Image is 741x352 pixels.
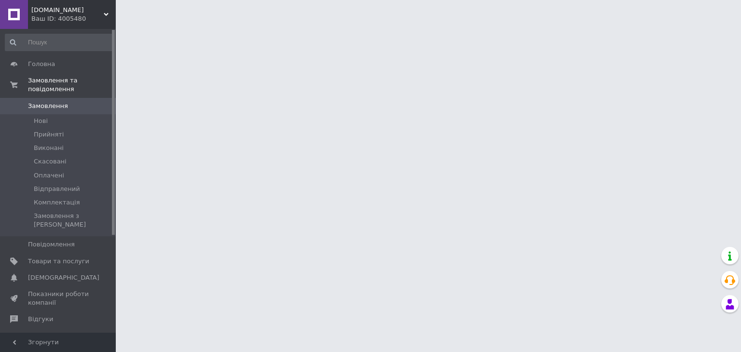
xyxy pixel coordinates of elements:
[34,144,64,152] span: Виконані
[28,240,75,249] span: Повідомлення
[28,315,53,324] span: Відгуки
[34,157,67,166] span: Скасовані
[34,198,80,207] span: Комплектація
[28,102,68,110] span: Замовлення
[5,34,114,51] input: Пошук
[34,130,64,139] span: Прийняті
[31,14,116,23] div: Ваш ID: 4005480
[34,185,80,193] span: Відправлений
[28,60,55,68] span: Головна
[31,6,104,14] span: Aromatic.com.ua
[28,290,89,307] span: Показники роботи компанії
[34,117,48,125] span: Нові
[28,273,99,282] span: [DEMOGRAPHIC_DATA]
[28,332,54,340] span: Покупці
[34,212,113,229] span: Замовлення з [PERSON_NAME]
[28,257,89,266] span: Товари та послуги
[28,76,116,94] span: Замовлення та повідомлення
[34,171,64,180] span: Оплачені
